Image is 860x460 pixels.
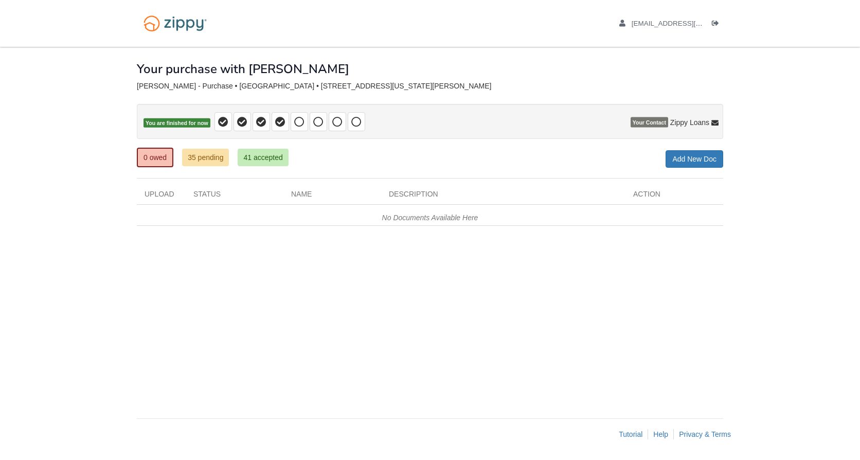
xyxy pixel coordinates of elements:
[666,150,723,168] a: Add New Doc
[619,430,642,438] a: Tutorial
[137,189,186,204] div: Upload
[137,82,723,91] div: [PERSON_NAME] - Purchase • [GEOGRAPHIC_DATA] • [STREET_ADDRESS][US_STATE][PERSON_NAME]
[182,149,229,166] a: 35 pending
[631,117,668,128] span: Your Contact
[238,149,288,166] a: 41 accepted
[670,117,709,128] span: Zippy Loans
[137,10,213,37] img: Logo
[144,118,210,128] span: You are finished for now
[679,430,731,438] a: Privacy & Terms
[382,214,478,222] em: No Documents Available Here
[712,20,723,30] a: Log out
[653,430,668,438] a: Help
[619,20,749,30] a: edit profile
[381,189,625,204] div: Description
[137,62,349,76] h1: Your purchase with [PERSON_NAME]
[186,189,283,204] div: Status
[625,189,723,204] div: Action
[137,148,173,167] a: 0 owed
[632,20,749,27] span: fer0885@icloud.com
[283,189,381,204] div: Name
